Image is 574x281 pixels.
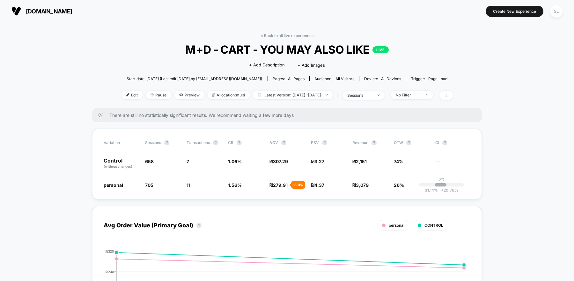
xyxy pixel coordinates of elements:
span: OTW [394,140,429,145]
span: 2,151 [356,159,367,164]
span: CI [435,140,470,145]
span: Device: [359,76,406,81]
button: ? [237,140,242,145]
span: | [336,91,342,100]
span: Variation [104,140,139,145]
tspan: ₪240 [106,270,114,273]
span: + [441,188,444,193]
span: 279.91 [273,182,288,188]
button: ? [406,140,411,145]
span: Page Load [428,76,447,81]
span: + Add Images [298,63,325,68]
span: 11 [187,182,190,188]
span: -31.14 % [423,188,438,193]
span: Revenue [352,140,368,145]
span: Edit [121,91,143,99]
span: 1.06 % [228,159,242,164]
p: Control [104,158,139,169]
span: ₪ [311,182,324,188]
img: end [426,94,428,95]
span: 658 [145,159,154,164]
p: LIVE [372,46,388,53]
span: 74% [394,159,403,164]
span: 3,079 [356,182,369,188]
button: ? [281,140,286,145]
span: all devices [381,76,401,81]
button: SL [548,5,564,18]
button: [DOMAIN_NAME] [10,6,74,16]
span: (without changes) [104,164,132,168]
a: < Back to all live experiences [261,33,313,38]
span: [DOMAIN_NAME] [26,8,72,15]
p: 0% [438,177,445,182]
button: ? [196,223,202,228]
span: personal [389,223,404,228]
div: No Filter [396,93,421,97]
span: ₪ [311,159,324,164]
span: + Add Description [249,62,285,68]
button: ? [213,140,218,145]
span: 1.56 % [228,182,242,188]
span: Start date: [DATE] (Last edit [DATE] by [EMAIL_ADDRESS][DOMAIN_NAME]) [127,76,262,81]
img: end [378,95,380,96]
button: ? [372,140,377,145]
img: edit [126,93,129,96]
span: 705 [145,182,153,188]
span: Sessions [145,140,161,145]
span: --- [435,160,470,169]
span: 307.29 [273,159,288,164]
span: ₪ [269,182,288,188]
img: end [151,93,154,96]
span: personal [104,182,123,188]
p: | [441,182,442,186]
span: 20.76 % [438,188,458,193]
span: There are still no statistically significant results. We recommend waiting a few more days [109,112,469,118]
span: 4.37 [314,182,324,188]
span: 26% [394,182,404,188]
button: ? [442,140,447,145]
span: ₪ [352,159,367,164]
button: Create New Experience [486,6,543,17]
span: Latest Version: [DATE] - [DATE] [253,91,333,99]
img: rebalance [212,93,215,97]
span: Transactions [187,140,210,145]
img: calendar [258,93,261,96]
span: CONTROL [424,223,443,228]
img: end [326,94,328,95]
span: AOV [269,140,278,145]
tspan: ₪320 [106,249,114,253]
span: Allocation: multi [208,91,250,99]
img: Visually logo [11,6,21,16]
span: 7 [187,159,189,164]
div: Trigger: [411,76,447,81]
span: CR [228,140,233,145]
span: Pause [146,91,171,99]
span: 3.27 [314,159,324,164]
button: ? [164,140,169,145]
div: sessions [347,93,373,98]
span: ₪ [352,182,369,188]
div: Pages: [273,76,305,81]
span: all pages [288,76,305,81]
div: - 8.9 % [291,181,305,189]
div: Audience: [314,76,354,81]
span: M+D - CART - YOU MAY ALSO LIKE [138,43,436,56]
div: SL [550,5,563,18]
span: Preview [174,91,204,99]
span: All Visitors [335,76,354,81]
button: ? [322,140,327,145]
span: ₪ [269,159,288,164]
span: PSV [311,140,319,145]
